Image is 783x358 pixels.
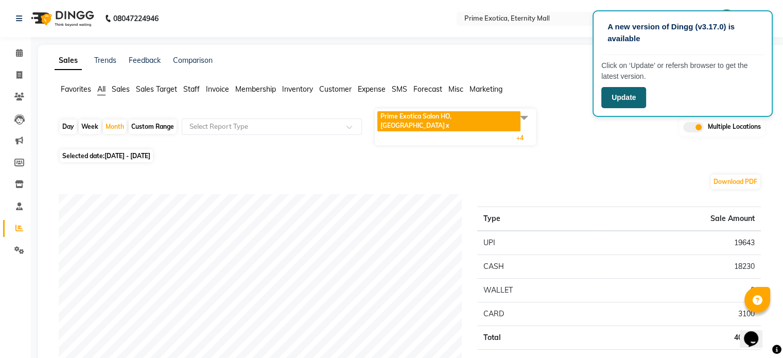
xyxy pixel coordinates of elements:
span: Staff [183,84,200,94]
th: Type [477,207,598,231]
span: Favorites [61,84,91,94]
span: Membership [235,84,276,94]
p: Click on ‘Update’ or refersh browser to get the latest version. [601,60,764,82]
span: Invoice [206,84,229,94]
b: 08047224946 [113,4,159,33]
span: Multiple Locations [708,122,761,132]
td: 19643 [598,231,761,255]
span: Marketing [469,84,502,94]
td: 3100 [598,302,761,326]
a: Comparison [173,56,213,65]
div: Day [60,120,77,134]
a: Sales [55,52,82,70]
td: Total [477,326,598,349]
span: +4 [516,134,531,142]
span: SMS [392,84,407,94]
span: Misc [448,84,463,94]
span: Expense [358,84,386,94]
span: Sales [112,84,130,94]
img: Admin [718,9,736,27]
td: CARD [477,302,598,326]
td: WALLET [477,278,598,302]
td: UPI [477,231,598,255]
span: Inventory [282,84,313,94]
span: Sales Target [136,84,177,94]
button: Update [601,87,646,108]
span: Prime Exotica Salon HO, [GEOGRAPHIC_DATA] [380,112,451,129]
span: [DATE] - [DATE] [105,152,150,160]
a: Feedback [129,56,161,65]
button: Download PDF [711,175,760,189]
td: 40973 [598,326,761,349]
td: 18230 [598,254,761,278]
td: CASH [477,254,598,278]
iframe: chat widget [740,317,773,348]
p: A new version of Dingg (v3.17.0) is available [607,21,758,44]
div: Custom Range [129,120,177,134]
th: Sale Amount [598,207,761,231]
span: Selected date: [60,149,153,162]
a: Trends [94,56,116,65]
td: 0 [598,278,761,302]
span: All [97,84,106,94]
span: Forecast [413,84,442,94]
a: x [445,122,449,129]
div: Week [79,120,101,134]
div: Month [103,120,127,134]
img: logo [26,4,97,33]
span: Customer [319,84,352,94]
